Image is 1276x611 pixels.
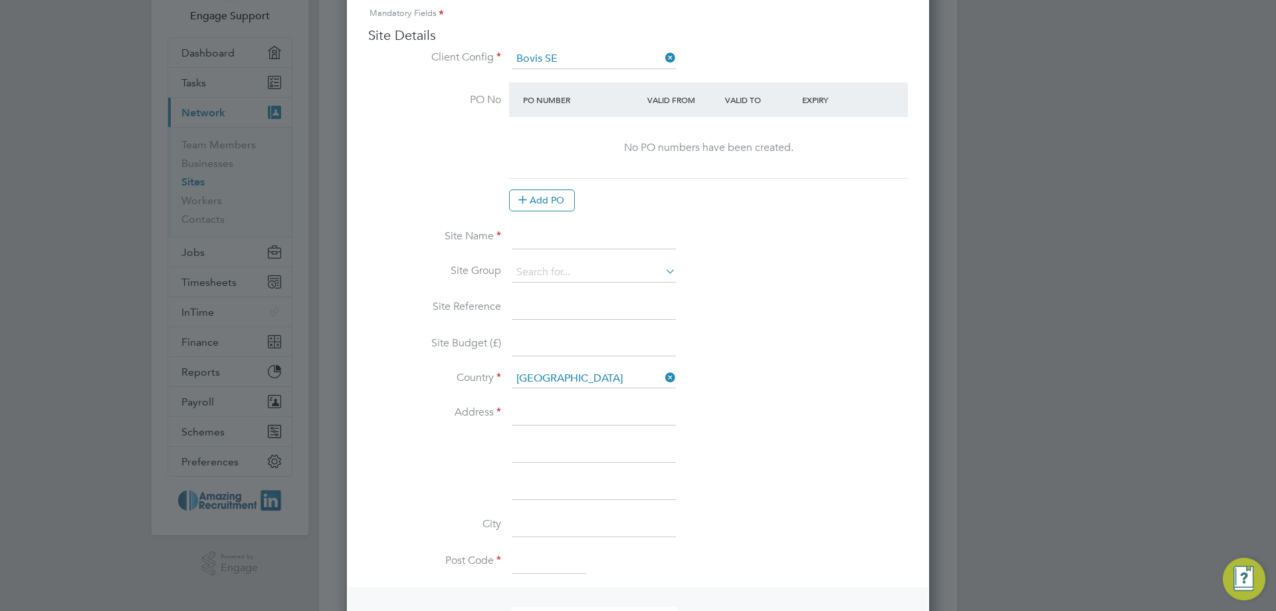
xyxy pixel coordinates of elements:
label: Post Code [368,554,501,568]
div: PO Number [520,88,644,112]
button: Add PO [509,189,575,211]
label: Site Name [368,229,501,243]
label: Client Config [368,51,501,64]
label: Country [368,371,501,385]
label: Site Reference [368,300,501,314]
label: City [368,517,501,531]
input: Search for... [512,49,676,69]
input: Search for... [512,263,676,283]
div: No PO numbers have been created. [522,141,895,155]
label: Address [368,406,501,420]
label: Site Budget (£) [368,336,501,350]
h3: Site Details [368,27,908,44]
div: Mandatory Fields [368,7,908,21]
div: Expiry [799,88,877,112]
button: Engage Resource Center [1223,558,1265,600]
label: PO No [368,93,501,107]
label: Site Group [368,264,501,278]
input: Search for... [512,370,676,388]
div: Valid From [644,88,722,112]
div: Valid To [722,88,799,112]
